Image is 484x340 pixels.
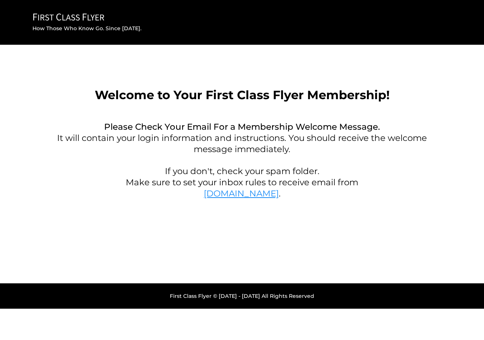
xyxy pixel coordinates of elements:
h2: Please Check Your Email For a Membership Welcome Message. [52,122,432,133]
h3: How Those Who Know Go. Since [DATE]. [32,25,453,32]
p: Make sure to set your inbox rules to receive email from [52,177,432,188]
strong: Welcome to Your First Class Flyer Membership! [95,88,390,102]
p: If you don't, check your spam folder. [52,166,432,177]
h2: First Class Flyer © [DATE] - [DATE] All Rights Reserved [31,293,453,299]
p: It will contain your login information and instructions. You should receive the welcome message i... [52,133,432,155]
a: [DOMAIN_NAME] [204,188,279,199]
p: . [52,188,432,199]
